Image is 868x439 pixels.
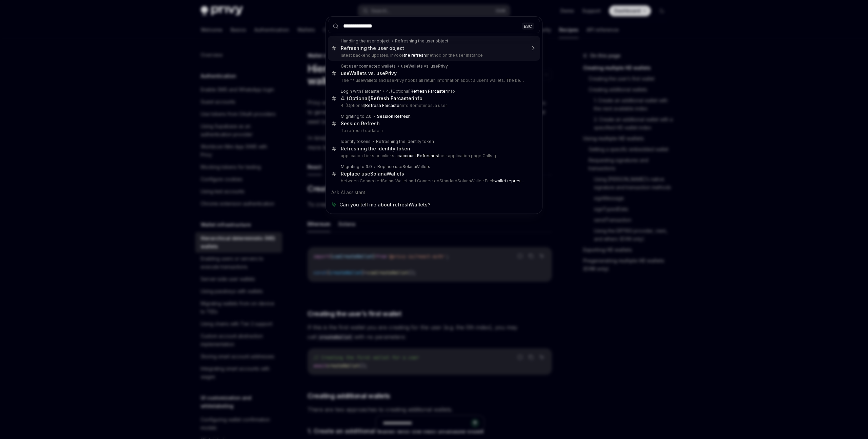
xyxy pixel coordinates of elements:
[341,171,404,177] div: Replace useSolanaWallets
[377,114,411,119] b: Session Refresh
[522,22,534,30] div: ESC
[339,201,430,208] span: Can you tell me about refreshWallets?
[328,186,540,199] div: Ask AI assistant
[341,153,526,159] p: application Links or unlinks an their application page Calls g
[404,53,426,58] b: the refresh
[341,146,410,152] div: Refreshing the identity token
[341,45,404,51] div: Refreshing the user object
[341,178,526,184] p: between ConnectedSolanaWallet and ConnectedStandardSolanaWallet: Each
[341,70,397,76] div: useWallets vs. usePrivy
[341,114,372,119] div: Migrating to 2.0
[377,164,430,169] div: Replace useSolanaWallets
[401,63,448,69] div: useWallets vs. usePrivy
[411,89,447,94] b: Refresh Farcaster
[365,103,401,108] b: Refresh Farcaster
[494,178,529,183] b: wallet represents
[386,89,455,94] div: 4. (Optional) info
[341,89,381,94] div: Login with Farcaster
[341,121,380,126] b: Session Refresh
[341,164,372,169] div: Migrating to 3.0
[341,78,526,83] p: The ** useWallets and usePrivy hooks all return information about a user's wallets. The key differen
[376,139,434,144] div: Refreshing the identity token
[341,103,526,108] p: 4. (Optional) info Sometimes, a user
[400,153,438,158] b: account Refreshes
[395,38,448,44] div: Refreshing the user object
[341,139,371,144] div: Identity tokens
[341,53,526,58] p: latest backend updates, invoke method on the user instance
[341,95,422,102] div: 4. (Optional) info
[341,128,526,133] p: To refresh / update a
[341,38,390,44] div: Handling the user object
[341,63,396,69] div: Get user connected wallets
[371,95,413,101] b: Refresh Farcaster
